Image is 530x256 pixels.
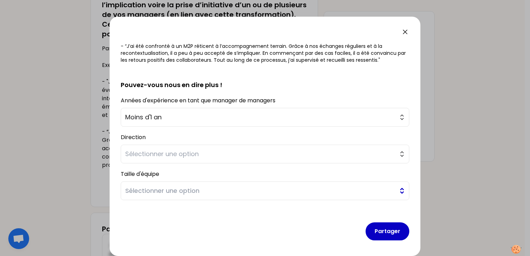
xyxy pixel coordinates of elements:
[121,181,409,200] button: Sélectionner une option
[121,170,159,178] label: Taille d'équipe
[366,222,409,240] button: Partager
[125,149,395,159] span: Sélectionner une option
[125,112,395,122] span: Moins d'1 an
[121,145,409,163] button: Sélectionner une option
[125,186,395,196] span: Sélectionner une option
[121,108,409,127] button: Moins d'1 an
[121,69,409,90] h2: Pouvez-vous nous en dire plus !
[121,133,146,141] label: Direction
[121,96,275,104] label: Années d'expérience en tant que manager de managers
